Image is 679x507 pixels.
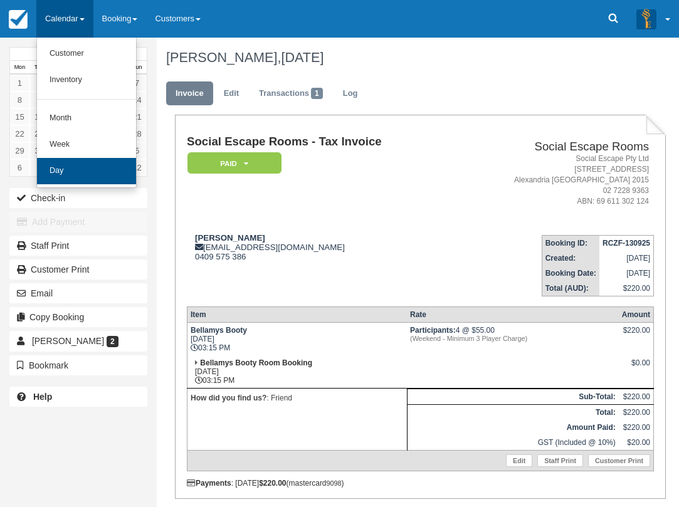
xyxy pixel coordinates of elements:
[29,61,49,75] th: Tue
[29,159,49,176] a: 7
[10,75,29,91] a: 1
[37,41,136,67] a: Customer
[636,9,656,29] img: A3
[9,10,28,29] img: checkfront-main-nav-mini-logo.png
[410,326,456,335] strong: Participants
[127,91,147,108] a: 14
[36,38,137,188] ul: Calendar
[29,108,49,125] a: 16
[191,392,404,404] p: : Friend
[187,322,407,355] td: [DATE] 03:15 PM
[9,331,147,351] a: [PERSON_NAME] 2
[588,454,650,467] a: Customer Print
[9,188,147,208] button: Check-in
[542,251,599,266] th: Created:
[460,154,649,207] address: Social Escape Pty Ltd [STREET_ADDRESS] Alexandria [GEOGRAPHIC_DATA] 2015 02 7228 9363 ABN: 69 611...
[334,81,367,106] a: Log
[407,306,619,322] th: Rate
[410,335,616,342] em: (Weekend - Minimum 3 Player Charge)
[127,75,147,91] a: 7
[37,67,136,93] a: Inventory
[187,152,282,174] em: Paid
[10,108,29,125] a: 15
[10,125,29,142] a: 22
[191,394,266,402] strong: How did you find us?
[599,266,654,281] td: [DATE]
[9,307,147,327] button: Copy Booking
[127,142,147,159] a: 5
[187,152,277,175] a: Paid
[9,387,147,407] a: Help
[187,233,455,261] div: [EMAIL_ADDRESS][DOMAIN_NAME] 0409 575 386
[166,81,213,106] a: Invoice
[32,336,104,346] span: [PERSON_NAME]
[195,233,265,243] strong: [PERSON_NAME]
[37,132,136,158] a: Week
[537,454,583,467] a: Staff Print
[29,142,49,159] a: 30
[29,75,49,91] a: 2
[9,212,147,232] button: Add Payment
[127,108,147,125] a: 21
[311,88,323,99] span: 1
[619,404,654,420] td: $220.00
[33,392,52,402] b: Help
[259,479,286,488] strong: $220.00
[327,479,342,487] small: 9098
[542,235,599,251] th: Booking ID:
[9,236,147,256] a: Staff Print
[37,158,136,184] a: Day
[281,50,324,65] span: [DATE]
[37,105,136,132] a: Month
[506,454,532,467] a: Edit
[407,322,619,355] td: 4 @ $55.00
[603,239,650,248] strong: RCZF-130925
[187,135,455,149] h1: Social Escape Rooms - Tax Invoice
[10,159,29,176] a: 6
[622,358,650,377] div: $0.00
[29,91,49,108] a: 9
[407,404,619,420] th: Total:
[127,61,147,75] th: Sun
[9,283,147,303] button: Email
[214,81,248,106] a: Edit
[127,159,147,176] a: 12
[622,326,650,345] div: $220.00
[619,306,654,322] th: Amount
[619,420,654,435] td: $220.00
[9,259,147,280] a: Customer Print
[619,435,654,451] td: $20.00
[407,420,619,435] th: Amount Paid:
[166,50,656,65] h1: [PERSON_NAME],
[460,140,649,154] h2: Social Escape Rooms
[127,125,147,142] a: 28
[187,479,231,488] strong: Payments
[619,389,654,404] td: $220.00
[187,479,654,488] div: : [DATE] (mastercard )
[107,336,118,347] span: 2
[542,266,599,281] th: Booking Date:
[10,142,29,159] a: 29
[191,326,247,335] strong: Bellamys Booty
[407,435,619,451] td: GST (Included @ 10%)
[187,355,407,389] td: [DATE] 03:15 PM
[10,91,29,108] a: 8
[200,358,312,367] strong: Bellamys Booty Room Booking
[407,389,619,404] th: Sub-Total:
[10,61,29,75] th: Mon
[599,251,654,266] td: [DATE]
[29,125,49,142] a: 23
[250,81,332,106] a: Transactions1
[187,306,407,322] th: Item
[9,355,147,375] button: Bookmark
[542,281,599,296] th: Total (AUD):
[599,281,654,296] td: $220.00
